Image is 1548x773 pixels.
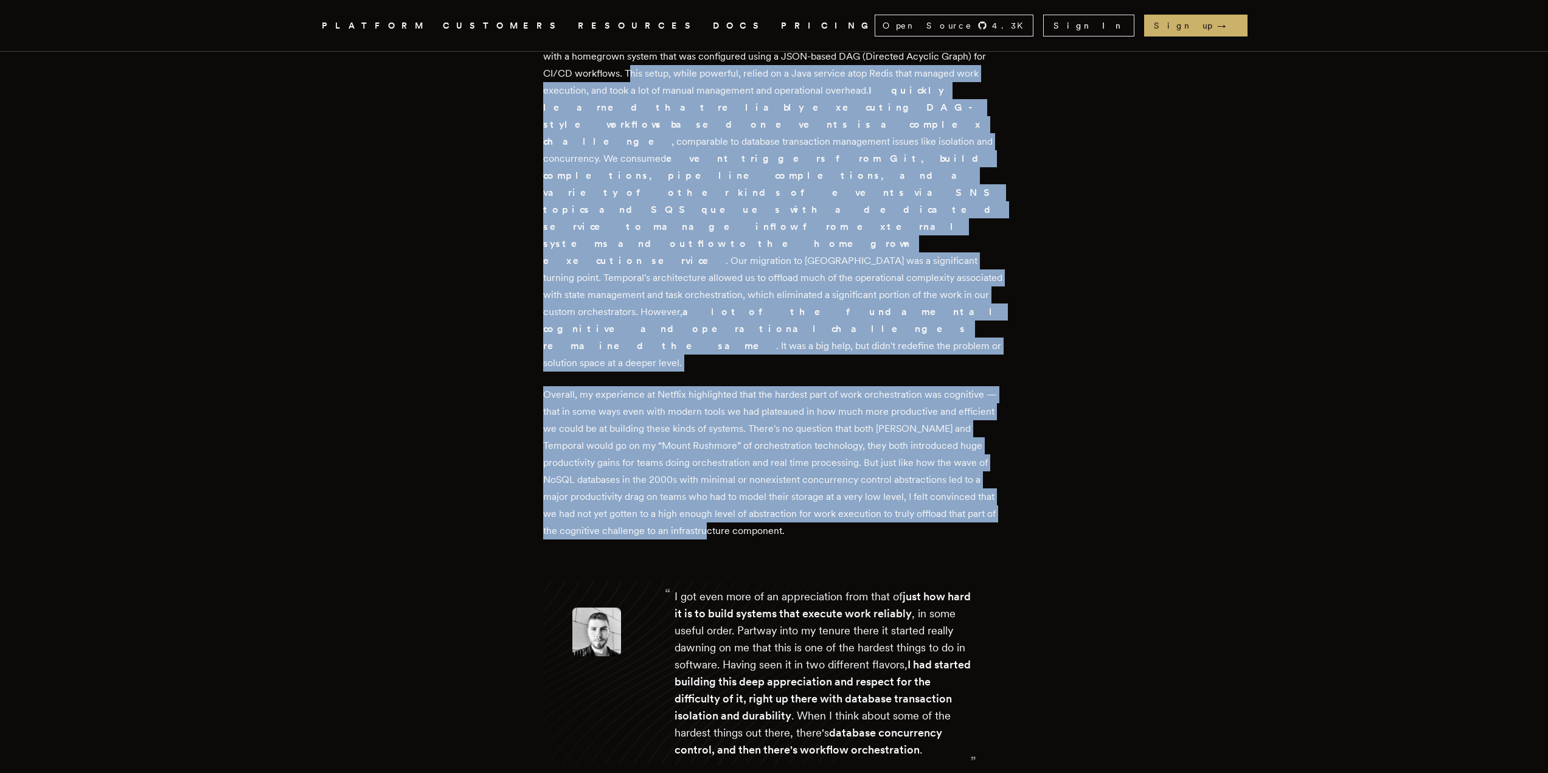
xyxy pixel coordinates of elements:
[675,658,971,722] strong: I had started building this deep appreciation and respect for the difficulty of it, right up ther...
[665,591,671,598] span: “
[675,590,971,620] strong: just how hard it is to build systems that execute work reliably
[781,18,875,33] a: PRICING
[543,31,1005,372] p: I gained a lot of respect for the complexities — the depth — of building orchestration systems. I...
[443,18,563,33] a: CUSTOMERS
[1144,15,1248,36] a: Sign up
[543,306,999,352] strong: a lot of the fundamental cognitive and operational challenges remained the same
[572,608,621,656] img: Image of Erik Munson
[543,85,982,147] strong: I quickly learned that reliably executing DAG-style workflows based on events is a complex challenge
[1043,15,1134,36] a: Sign In
[992,19,1030,32] span: 4.3 K
[543,153,1001,266] strong: event triggers from Git, build completions, pipeline completions, and a variety of other kinds of...
[713,18,766,33] a: DOCS
[1217,19,1238,32] span: →
[322,18,428,33] button: PLATFORM
[883,19,973,32] span: Open Source
[578,18,698,33] button: RESOURCES
[543,386,1005,539] p: Overall, my experience at Netflix highlighted that the hardest part of work orchestration was cog...
[675,726,942,756] strong: database concurrency control, and then there's workflow orchestration
[970,758,976,766] span: ”
[675,588,976,758] div: I got even more of an appreciation from that of , in some useful order. Partway into my tenure th...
